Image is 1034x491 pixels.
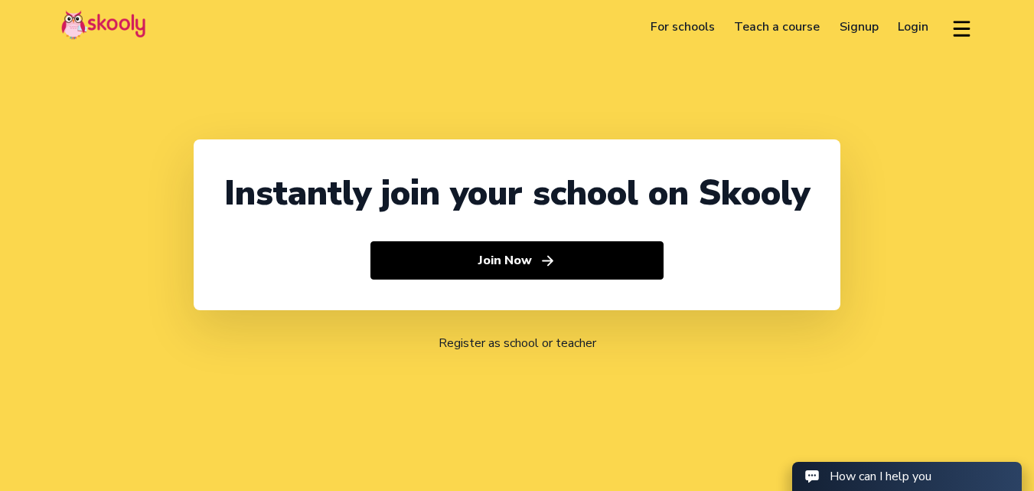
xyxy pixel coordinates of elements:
a: Login [889,15,939,39]
a: Signup [830,15,889,39]
a: Register as school or teacher [439,335,596,352]
img: Skooly [61,10,145,40]
a: Teach a course [724,15,830,39]
a: For schools [641,15,725,39]
button: Join Nowarrow forward outline [370,241,664,280]
div: Instantly join your school on Skooly [224,170,810,217]
button: menu outline [951,15,973,40]
ion-icon: arrow forward outline [540,253,556,269]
